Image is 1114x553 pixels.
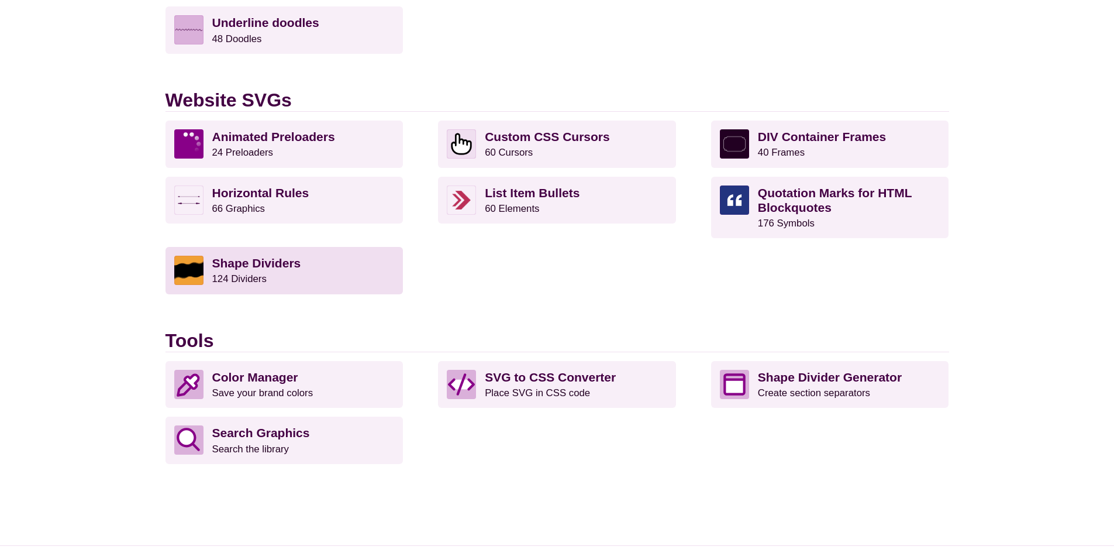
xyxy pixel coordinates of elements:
a: SVG to CSS Converter Place SVG in CSS code [438,361,676,408]
strong: Color Manager [212,370,298,384]
small: 40 Frames [758,147,805,158]
small: 66 Graphics [212,203,265,214]
a: Quotation Marks for HTML Blockquotes176 Symbols [711,177,949,239]
a: Underline doodles48 Doodles [165,6,403,53]
a: Color Manager Save your brand colors [165,361,403,408]
small: Place SVG in CSS code [485,387,590,399]
a: Shape Dividers124 Dividers [165,247,403,294]
small: Save your brand colors [212,387,313,399]
strong: List Item Bullets [485,186,580,200]
strong: Shape Dividers [212,256,301,270]
a: Custom CSS Cursors60 Cursors [438,121,676,167]
img: Hand pointer icon [447,129,476,159]
strong: Search Graphics [212,426,310,439]
a: Shape Divider Generator Create section separators [711,361,949,408]
strong: DIV Container Frames [758,130,886,143]
img: Waves section divider [174,256,204,285]
strong: SVG to CSS Converter [485,370,616,384]
img: open quotation mark square and round [720,186,749,215]
strong: Animated Preloaders [212,130,335,143]
strong: Quotation Marks for HTML Blockquotes [758,186,912,214]
small: Search the library [212,444,289,455]
a: DIV Container Frames40 Frames [711,121,949,167]
a: List Item Bullets60 Elements [438,177,676,224]
h2: Tools [165,329,949,352]
small: 60 Elements [485,203,539,214]
strong: Custom CSS Cursors [485,130,610,143]
img: hand-drawn underline waves [174,15,204,44]
a: Search Graphics Search the library [165,417,403,463]
img: spinning loading animation fading dots in circle [174,129,204,159]
img: Dual chevrons icon [447,186,476,215]
small: 124 Dividers [212,273,267,284]
small: 24 Preloaders [212,147,273,158]
img: Arrowhead caps on a horizontal rule line [174,186,204,215]
h2: Website SVGs [165,89,949,112]
strong: Underline doodles [212,16,319,29]
small: 60 Cursors [485,147,533,158]
small: 176 Symbols [758,218,815,229]
strong: Horizontal Rules [212,186,309,200]
small: Create section separators [758,387,870,399]
img: fancy vintage frame [720,129,749,159]
strong: Shape Divider Generator [758,370,902,384]
small: 48 Doodles [212,33,262,44]
a: Horizontal Rules66 Graphics [165,177,403,224]
a: Animated Preloaders24 Preloaders [165,121,403,167]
